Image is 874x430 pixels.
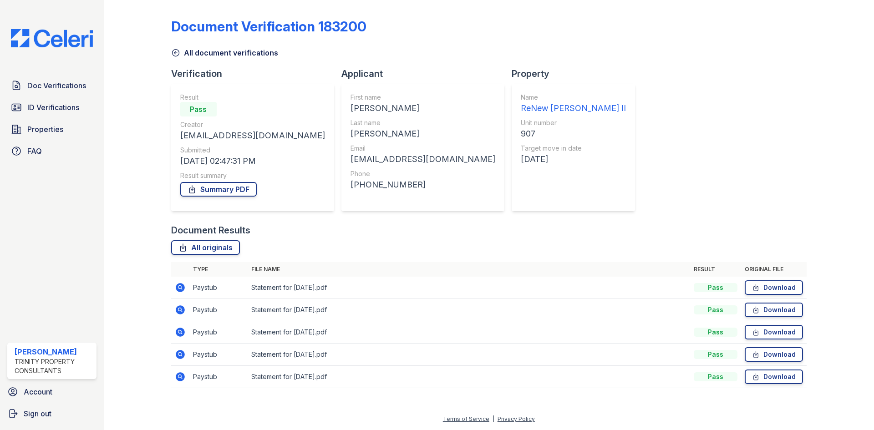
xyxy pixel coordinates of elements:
[27,102,79,113] span: ID Verifications
[498,415,535,422] a: Privacy Policy
[512,67,642,80] div: Property
[521,144,626,153] div: Target move in date
[341,67,512,80] div: Applicant
[690,262,741,277] th: Result
[24,408,51,419] span: Sign out
[248,321,690,344] td: Statement for [DATE].pdf
[493,415,494,422] div: |
[27,124,63,135] span: Properties
[694,350,737,359] div: Pass
[741,262,807,277] th: Original file
[180,182,257,197] a: Summary PDF
[521,127,626,140] div: 907
[171,47,278,58] a: All document verifications
[7,76,97,95] a: Doc Verifications
[521,93,626,102] div: Name
[171,240,240,255] a: All originals
[189,262,248,277] th: Type
[4,383,100,401] a: Account
[351,93,495,102] div: First name
[248,344,690,366] td: Statement for [DATE].pdf
[180,120,325,129] div: Creator
[694,305,737,314] div: Pass
[248,299,690,321] td: Statement for [DATE].pdf
[521,153,626,166] div: [DATE]
[180,146,325,155] div: Submitted
[745,347,803,362] a: Download
[15,357,93,375] div: Trinity Property Consultants
[521,118,626,127] div: Unit number
[15,346,93,357] div: [PERSON_NAME]
[248,277,690,299] td: Statement for [DATE].pdf
[694,372,737,381] div: Pass
[27,80,86,91] span: Doc Verifications
[171,67,341,80] div: Verification
[171,224,250,237] div: Document Results
[189,321,248,344] td: Paystub
[521,102,626,115] div: ReNew [PERSON_NAME] II
[351,127,495,140] div: [PERSON_NAME]
[351,178,495,191] div: [PHONE_NUMBER]
[7,120,97,138] a: Properties
[745,303,803,317] a: Download
[189,277,248,299] td: Paystub
[27,146,42,157] span: FAQ
[180,102,217,116] div: Pass
[180,155,325,167] div: [DATE] 02:47:31 PM
[351,118,495,127] div: Last name
[745,280,803,295] a: Download
[351,169,495,178] div: Phone
[189,344,248,366] td: Paystub
[180,129,325,142] div: [EMAIL_ADDRESS][DOMAIN_NAME]
[443,415,489,422] a: Terms of Service
[248,262,690,277] th: File name
[180,171,325,180] div: Result summary
[24,386,52,397] span: Account
[189,366,248,388] td: Paystub
[189,299,248,321] td: Paystub
[7,142,97,160] a: FAQ
[4,29,100,47] img: CE_Logo_Blue-a8612792a0a2168367f1c8372b55b34899dd931a85d93a1a3d3e32e68fde9ad4.png
[694,328,737,337] div: Pass
[351,102,495,115] div: [PERSON_NAME]
[248,366,690,388] td: Statement for [DATE].pdf
[4,405,100,423] a: Sign out
[7,98,97,116] a: ID Verifications
[351,144,495,153] div: Email
[745,325,803,339] a: Download
[171,18,366,35] div: Document Verification 183200
[521,93,626,115] a: Name ReNew [PERSON_NAME] II
[351,153,495,166] div: [EMAIL_ADDRESS][DOMAIN_NAME]
[745,369,803,384] a: Download
[180,93,325,102] div: Result
[694,283,737,292] div: Pass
